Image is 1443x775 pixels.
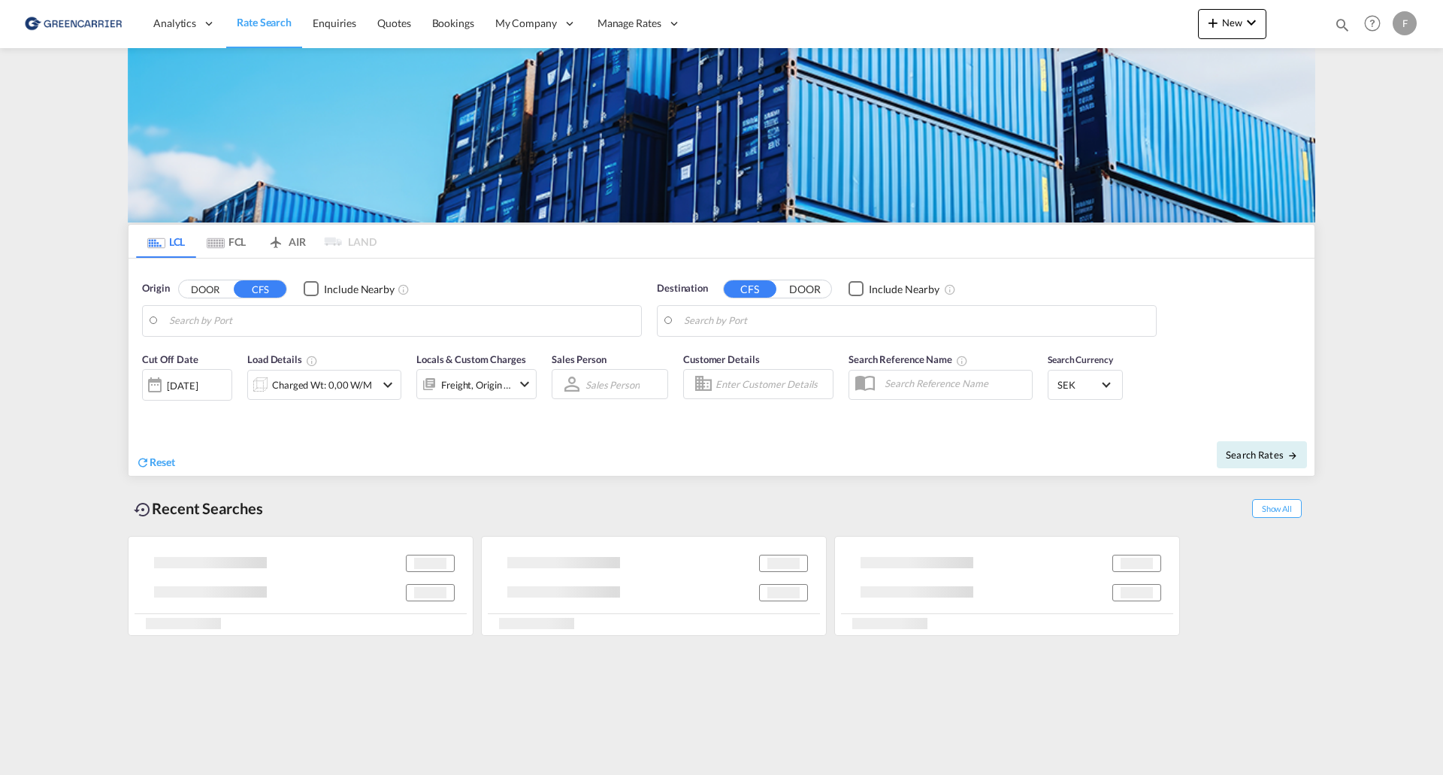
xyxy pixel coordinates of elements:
[944,283,956,295] md-icon: Unchecked: Ignores neighbouring ports when fetching rates.Checked : Includes neighbouring ports w...
[432,17,474,29] span: Bookings
[597,16,661,31] span: Manage Rates
[584,374,641,395] md-select: Sales Person
[683,353,759,365] span: Customer Details
[136,455,175,471] div: icon-refreshReset
[1057,378,1100,392] span: SEK
[416,353,526,365] span: Locals & Custom Charges
[237,16,292,29] span: Rate Search
[416,369,537,399] div: Freight Origin Destinationicon-chevron-down
[1226,449,1298,461] span: Search Rates
[715,373,828,395] input: Enter Customer Details
[167,379,198,392] div: [DATE]
[441,374,512,395] div: Freight Origin Destination
[179,280,231,298] button: DOOR
[1334,17,1351,33] md-icon: icon-magnify
[849,281,939,297] md-checkbox: Checkbox No Ink
[1252,499,1302,518] span: Show All
[1360,11,1385,36] span: Help
[129,259,1314,476] div: Origin DOOR CFS Checkbox No InkUnchecked: Ignores neighbouring ports when fetching rates.Checked ...
[256,225,316,258] md-tab-item: AIR
[313,17,356,29] span: Enquiries
[304,281,395,297] md-checkbox: Checkbox No Ink
[1198,9,1266,39] button: icon-plus 400-fgNewicon-chevron-down
[142,399,153,419] md-datepicker: Select
[169,310,634,332] input: Search by Port
[196,225,256,258] md-tab-item: FCL
[849,353,968,365] span: Search Reference Name
[552,353,607,365] span: Sales Person
[377,17,410,29] span: Quotes
[1334,17,1351,39] div: icon-magnify
[153,16,196,31] span: Analytics
[1217,441,1307,468] button: Search Ratesicon-arrow-right
[267,233,285,244] md-icon: icon-airplane
[142,353,198,365] span: Cut Off Date
[324,282,395,297] div: Include Nearby
[272,374,372,395] div: Charged Wt: 0,00 W/M
[516,375,534,393] md-icon: icon-chevron-down
[1048,354,1113,365] span: Search Currency
[136,225,377,258] md-pagination-wrapper: Use the left and right arrow keys to navigate between tabs
[1204,17,1260,29] span: New
[142,369,232,401] div: [DATE]
[136,225,196,258] md-tab-item: LCL
[657,281,708,296] span: Destination
[234,280,286,298] button: CFS
[1393,11,1417,35] div: F
[877,372,1032,395] input: Search Reference Name
[684,310,1148,332] input: Search by Port
[779,280,831,298] button: DOOR
[23,7,124,41] img: 609dfd708afe11efa14177256b0082fb.png
[142,281,169,296] span: Origin
[150,456,175,468] span: Reset
[1242,14,1260,32] md-icon: icon-chevron-down
[398,283,410,295] md-icon: Unchecked: Ignores neighbouring ports when fetching rates.Checked : Includes neighbouring ports w...
[379,376,397,394] md-icon: icon-chevron-down
[306,355,318,367] md-icon: Chargeable Weight
[134,501,152,519] md-icon: icon-backup-restore
[869,282,939,297] div: Include Nearby
[128,48,1315,223] img: GreenCarrierFCL_LCL.png
[1360,11,1393,38] div: Help
[1056,374,1115,395] md-select: Select Currency: kr SEKSweden Krona
[128,492,269,525] div: Recent Searches
[1204,14,1222,32] md-icon: icon-plus 400-fg
[724,280,776,298] button: CFS
[247,353,318,365] span: Load Details
[495,16,557,31] span: My Company
[247,370,401,400] div: Charged Wt: 0,00 W/Micon-chevron-down
[136,456,150,469] md-icon: icon-refresh
[956,355,968,367] md-icon: Your search will be saved by the below given name
[1287,450,1298,461] md-icon: icon-arrow-right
